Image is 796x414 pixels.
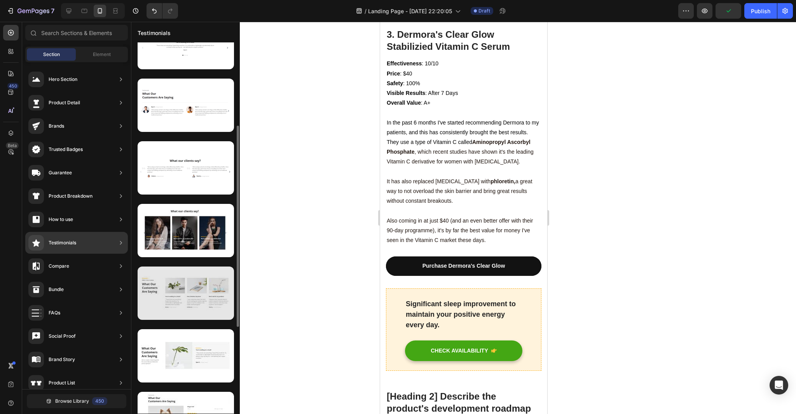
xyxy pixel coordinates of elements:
[365,7,367,15] span: /
[49,169,72,177] div: Guarantee
[380,22,547,414] iframe: Design area
[49,379,75,387] div: Product List
[55,398,89,405] span: Browse Library
[92,397,107,405] div: 450
[43,51,60,58] span: Section
[93,51,111,58] span: Element
[6,142,19,149] div: Beta
[744,3,777,19] button: Publish
[7,83,19,89] div: 450
[147,3,178,19] div: Undo/Redo
[49,309,60,317] div: FAQs
[27,394,126,408] button: Browse Library450
[49,356,75,363] div: Brand Story
[49,146,83,153] div: Trusted Badges
[49,75,77,83] div: Hero Section
[49,332,76,340] div: Social Proof
[49,216,73,223] div: How to use
[7,368,161,405] p: [Heading 2] Describe the product's development roadmap and success.
[751,7,770,15] div: Publish
[49,286,64,293] div: Bundle
[49,99,80,107] div: Product Detail
[478,7,490,14] span: Draft
[49,122,64,130] div: Brands
[770,376,788,395] div: Open Intercom Messenger
[368,7,452,15] span: Landing Page - [DATE] 22:20:05
[3,3,58,19] button: 7
[51,6,54,16] p: 7
[25,25,128,40] input: Search Sections & Elements
[49,239,76,247] div: Testimonials
[49,192,93,200] div: Product Breakdown
[49,262,69,270] div: Compare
